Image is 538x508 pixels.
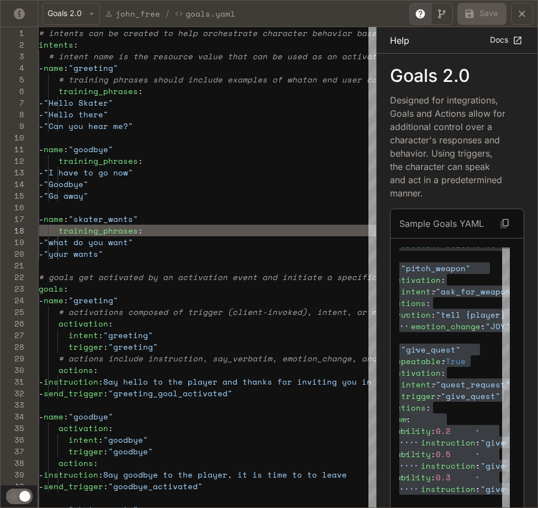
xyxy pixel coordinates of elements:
[39,480,44,492] span: -
[481,320,486,332] span: :
[1,108,24,120] div: 8
[411,320,481,332] span: emotion_change
[1,445,24,457] div: 37
[1,85,24,97] div: 6
[391,367,441,379] span: activation
[39,62,44,74] span: -
[39,39,73,50] span: intents
[44,143,64,155] span: name
[39,387,44,399] span: -
[59,225,138,236] span: training_phrases
[39,167,44,178] span: -
[39,108,44,120] span: -
[68,434,98,445] span: intent
[1,132,24,143] div: 10
[431,448,436,460] span: :
[68,341,103,353] span: trigger
[401,262,471,274] span: "pitch_weapon"
[406,413,411,425] span: :
[59,457,93,469] span: actions
[103,469,347,480] span: Say goodbye to the player, it is time to to leave
[1,387,24,399] div: 32
[39,469,44,480] span: -
[73,39,78,50] span: :
[1,353,24,364] div: 29
[436,471,451,483] span: 0.3
[68,411,113,422] span: "goodbye"
[287,271,416,283] span: nitiate a specific action.
[307,353,441,364] span: on_change, and send_trigger
[138,225,143,236] span: :
[108,480,203,492] span: "goodbye_activated"
[103,445,108,457] span: :
[44,387,103,399] span: send_trigger
[59,74,307,85] span: # training phrases should include examples of what
[391,402,426,413] span: actions
[138,155,143,167] span: :
[39,271,287,283] span: # goals get activated by an activation event and i
[1,260,24,271] div: 21
[1,294,24,306] div: 24
[1,318,24,329] div: 26
[39,178,44,190] span: -
[446,355,466,367] span: True
[64,411,68,422] span: :
[93,457,98,469] span: :
[98,376,103,387] span: :
[390,34,409,47] p: Help
[421,437,476,448] span: instruction
[68,445,103,457] span: trigger
[103,341,108,353] span: :
[68,143,113,155] span: "goodbye"
[44,248,103,260] span: "your wants"
[476,437,481,448] span: :
[287,27,531,39] span: cter behavior based on when a user says something
[59,364,93,376] span: actions
[49,50,297,62] span: # intent name is the resource value that can be us
[391,274,441,286] span: activation
[391,355,441,367] span: repeatable
[1,39,24,50] div: 2
[103,434,148,445] span: "goodbye"
[436,448,451,460] span: 0.5
[44,236,133,248] span: "what do you want"
[93,364,98,376] span: :
[1,155,24,167] div: 12
[1,62,24,74] div: 4
[64,294,68,306] span: :
[1,283,24,294] div: 23
[138,85,143,97] span: :
[376,425,431,437] span: probability
[1,201,24,213] div: 16
[1,376,24,387] div: 31
[44,190,88,201] span: "Go away"
[64,213,68,225] span: :
[59,85,138,97] span: training_phrases
[401,286,431,297] span: intent
[401,344,461,355] span: "give_quest"
[39,120,44,132] span: -
[44,108,108,120] span: "Hello there"
[1,213,24,225] div: 17
[1,469,24,480] div: 39
[44,62,64,74] span: name
[39,190,44,201] span: -
[1,364,24,376] div: 30
[103,387,108,399] span: :
[44,167,133,178] span: "I have to go now"
[44,411,64,422] span: name
[441,367,446,379] span: :
[103,376,352,387] span: Say hello to the player and thanks for inviting yo
[376,309,431,320] span: instruction
[297,50,496,62] span: ed as an activation condition for a goal
[39,97,44,108] span: -
[421,460,476,471] span: instruction
[390,94,507,200] p: Designed for integrations, Goals and Actions allow for additional control over a character's resp...
[431,379,436,390] span: :
[1,422,24,434] div: 35
[44,213,64,225] span: name
[39,213,44,225] span: -
[1,399,24,411] div: 33
[436,425,451,437] span: 0.2
[64,62,68,74] span: :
